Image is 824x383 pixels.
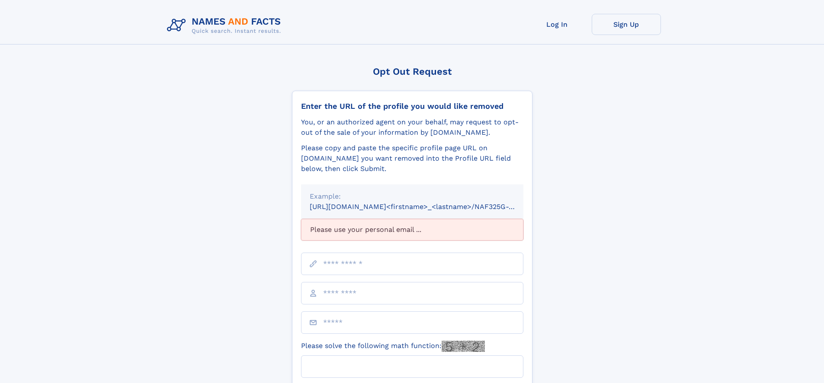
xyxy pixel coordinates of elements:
div: Please use your personal email ... [301,219,523,241]
a: Log In [523,14,592,35]
div: Enter the URL of the profile you would like removed [301,101,523,111]
img: Logo Names and Facts [164,14,288,37]
div: Please copy and paste the specific profile page URL on [DOMAIN_NAME] you want removed into the Pr... [301,143,523,174]
div: Opt Out Request [292,66,532,77]
small: [URL][DOMAIN_NAME]<firstname>_<lastname>/NAF325G-xxxxxxxx [310,203,540,211]
div: You, or an authorized agent on your behalf, may request to opt-out of the sale of your informatio... [301,117,523,138]
a: Sign Up [592,14,661,35]
div: Example: [310,191,515,202]
label: Please solve the following math function: [301,341,485,352]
